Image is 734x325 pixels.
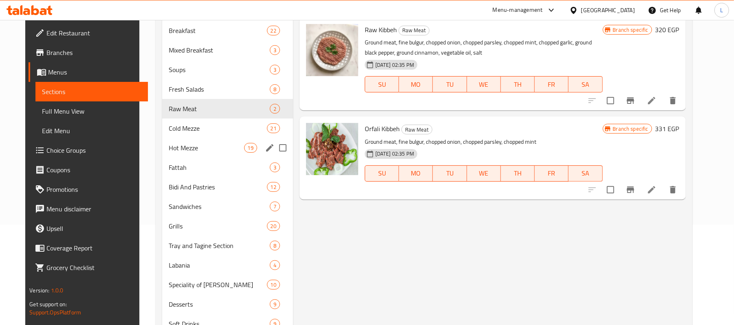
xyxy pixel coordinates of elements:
[169,280,267,290] span: Speciality of [PERSON_NAME]
[245,144,257,152] span: 19
[29,299,67,310] span: Get support on:
[169,241,270,250] div: Tray and Tagine Section
[267,281,280,289] span: 10
[162,216,293,236] div: Grills20
[46,165,141,175] span: Coupons
[162,79,293,99] div: Fresh Salads8
[162,40,293,60] div: Mixed Breakfast3
[169,45,270,55] span: Mixed Breakfast
[602,181,619,198] span: Select to update
[35,82,148,101] a: Sections
[569,76,602,92] button: SA
[29,62,148,82] a: Menus
[663,91,683,110] button: delete
[501,76,535,92] button: TH
[270,260,280,270] div: items
[35,121,148,141] a: Edit Menu
[29,180,148,199] a: Promotions
[720,6,723,15] span: L
[467,165,501,182] button: WE
[569,165,602,182] button: SA
[270,299,280,309] div: items
[169,162,270,172] span: Fattah
[169,104,270,114] span: Raw Meat
[267,26,280,35] div: items
[433,165,467,182] button: TU
[46,204,141,214] span: Menu disclaimer
[621,180,640,200] button: Branch-specific-item
[655,24,679,35] h6: 320 EGP
[270,164,280,171] span: 3
[162,294,293,314] div: Desserts9
[42,126,141,136] span: Edit Menu
[29,258,148,277] a: Grocery Checklist
[46,224,141,233] span: Upsell
[169,143,244,153] span: Hot Mezze
[270,65,280,75] div: items
[169,260,270,270] span: Labania
[267,182,280,192] div: items
[270,105,280,113] span: 2
[169,280,267,290] div: Speciality of Abou Alzouz
[270,202,280,211] div: items
[244,143,257,153] div: items
[162,60,293,79] div: Soups3
[372,150,417,158] span: [DATE] 02:35 PM
[572,79,599,90] span: SA
[29,238,148,258] a: Coverage Report
[368,167,396,179] span: SU
[46,184,141,194] span: Promotions
[621,91,640,110] button: Branch-specific-item
[535,165,569,182] button: FR
[267,123,280,133] div: items
[501,165,535,182] button: TH
[46,28,141,38] span: Edit Restaurant
[399,76,433,92] button: MO
[433,76,467,92] button: TU
[267,183,280,191] span: 12
[267,221,280,231] div: items
[306,24,358,76] img: Raw Kibbeh
[29,160,148,180] a: Coupons
[29,23,148,43] a: Edit Restaurant
[538,79,565,90] span: FR
[270,84,280,94] div: items
[365,24,397,36] span: Raw Kibbeh
[270,301,280,308] span: 9
[538,167,565,179] span: FR
[270,104,280,114] div: items
[169,202,270,211] span: Sandwiches
[270,66,280,74] span: 3
[365,37,603,58] p: Ground meat, fine bulgur, chopped onion, chopped parsley, chopped mint, chopped garlic, ground bl...
[169,182,267,192] span: Bidi And Pastries
[581,6,635,15] div: [GEOGRAPHIC_DATA]
[402,125,432,134] span: Raw Meat
[29,141,148,160] a: Choice Groups
[647,185,657,195] a: Edit menu item
[162,275,293,294] div: Speciality of [PERSON_NAME]10
[169,123,267,133] div: Cold Mezze
[365,76,399,92] button: SU
[610,125,652,133] span: Branch specific
[270,261,280,269] span: 4
[399,165,433,182] button: MO
[29,285,49,296] span: Version:
[535,76,569,92] button: FR
[365,123,400,135] span: Orfali Kibbeh
[162,158,293,177] div: Fattah3
[270,86,280,93] span: 8
[267,222,280,230] span: 20
[572,167,599,179] span: SA
[401,125,432,134] div: Raw Meat
[270,46,280,54] span: 3
[365,137,603,147] p: Ground meat, fine bulgur, chopped onion, chopped parsley, chopped mint
[169,299,270,309] div: Desserts
[29,43,148,62] a: Branches
[162,21,293,40] div: Breakfast22
[51,285,64,296] span: 1.0.0
[655,123,679,134] h6: 331 EGP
